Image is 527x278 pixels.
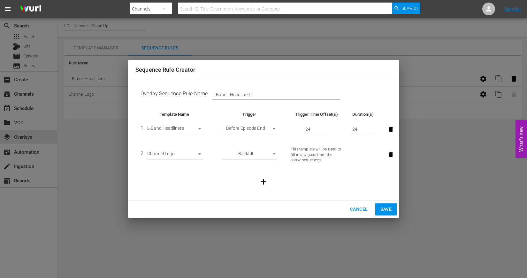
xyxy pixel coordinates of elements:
[347,111,379,117] th: Duration(s)
[345,203,373,215] button: Cancel
[255,178,272,184] span: Add Template Trigger
[141,125,143,131] span: 1
[401,3,418,14] span: Search
[516,120,527,158] button: Open Feedback Widget
[504,6,521,11] a: Sign Out
[380,205,392,213] span: Save
[147,125,203,134] div: L-Band Headliners
[375,203,397,215] button: Save
[15,2,46,17] img: ans4CAIJ8jUAAAAAAAAAAAAAAAAAAAAAAAAgQb4GAAAAAAAAAAAAAAAAAAAAAAAAJMjXAAAAAAAAAAAAAAAAAAAAAAAAgAT5G...
[135,111,213,117] th: Template Name
[286,111,347,117] th: Trigger Time Offset(s)
[350,205,368,213] span: Cancel
[135,65,392,75] h2: Sequence Rule Creator
[141,150,143,157] span: 2
[222,125,277,134] div: Before Episode End
[4,5,11,13] span: menu
[291,147,342,163] p: This template will be used to fill in any gaps from the above sequences.
[147,150,203,160] div: Channel Logo
[213,111,286,117] th: Trigger
[135,85,392,105] td: Overlay Sequence Rule Name
[222,150,277,160] div: Backfill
